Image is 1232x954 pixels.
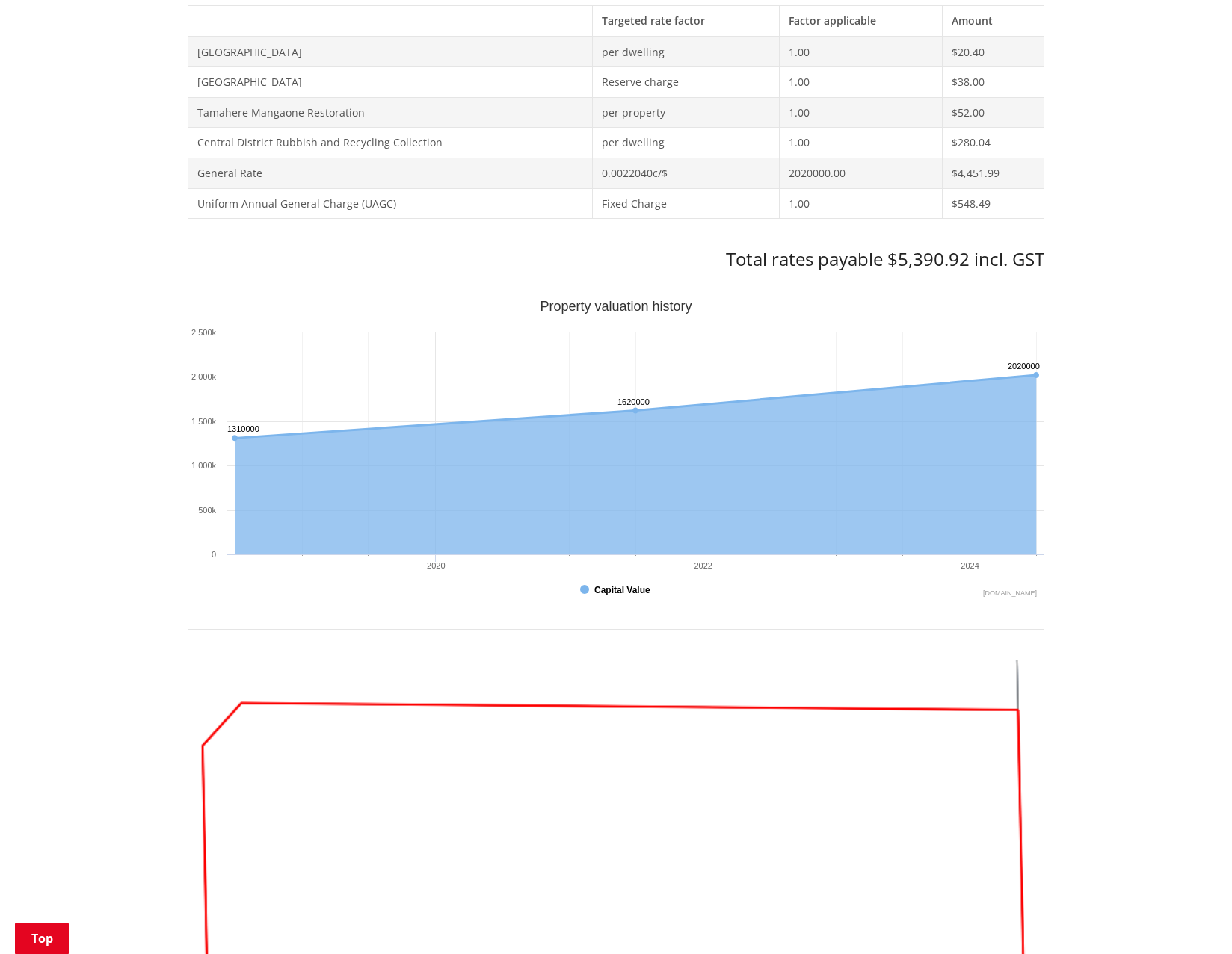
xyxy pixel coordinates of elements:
[961,561,979,570] text: 2024
[188,158,593,188] td: General Rate
[191,461,217,470] text: 1 000k
[942,128,1044,158] td: $280.04
[779,188,942,219] td: 1.00
[779,5,942,36] th: Factor applicable
[779,67,942,98] td: 1.00
[942,5,1044,36] th: Amount
[191,328,217,337] text: 2 500k
[540,299,692,314] text: Property valuation history
[1163,891,1217,945] iframe: Messenger Launcher
[188,128,593,158] td: Central District Rubbish and Recycling Collection
[983,589,1037,597] text: Chart credits: Highcharts.com
[188,37,593,67] td: [GEOGRAPHIC_DATA]
[188,300,1044,599] svg: Interactive chart
[694,561,712,570] text: 2022
[593,158,780,188] td: 0.0022040c/$
[212,550,216,559] text: 0
[188,67,593,98] td: [GEOGRAPHIC_DATA]
[779,37,942,67] td: 1.00
[1008,362,1040,371] text: 2020000
[593,37,780,67] td: per dwelling
[779,97,942,128] td: 1.00
[942,158,1044,188] td: $4,451.99
[15,923,69,954] a: Top
[942,37,1044,67] td: $20.40
[191,417,217,426] text: 1 500k
[632,407,638,413] path: Wednesday, Jun 30, 12:00, 1,620,000. Capital Value.
[593,5,780,36] th: Targeted rate factor
[580,583,653,597] button: Show Capital Value
[198,506,216,515] text: 500k
[617,397,650,406] text: 1620000
[779,158,942,188] td: 2020000.00
[188,188,593,219] td: Uniform Annual General Charge (UAGC)
[191,372,217,381] text: 2 000k
[188,300,1044,599] div: Property valuation history. Highcharts interactive chart.
[593,128,780,158] td: per dwelling
[593,188,780,219] td: Fixed Charge
[188,97,593,128] td: Tamahere Mangaone Restoration
[232,435,238,441] path: Saturday, Jun 30, 12:00, 1,310,000. Capital Value.
[942,188,1044,219] td: $548.49
[227,424,259,433] text: 1310000
[779,128,942,158] td: 1.00
[942,97,1044,128] td: $52.00
[427,561,445,570] text: 2020
[593,97,780,128] td: per property
[593,67,780,98] td: Reserve charge
[1033,372,1039,378] path: Sunday, Jun 30, 12:00, 2,020,000. Capital Value.
[188,249,1044,270] h3: Total rates payable $5,390.92 incl. GST
[942,67,1044,98] td: $38.00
